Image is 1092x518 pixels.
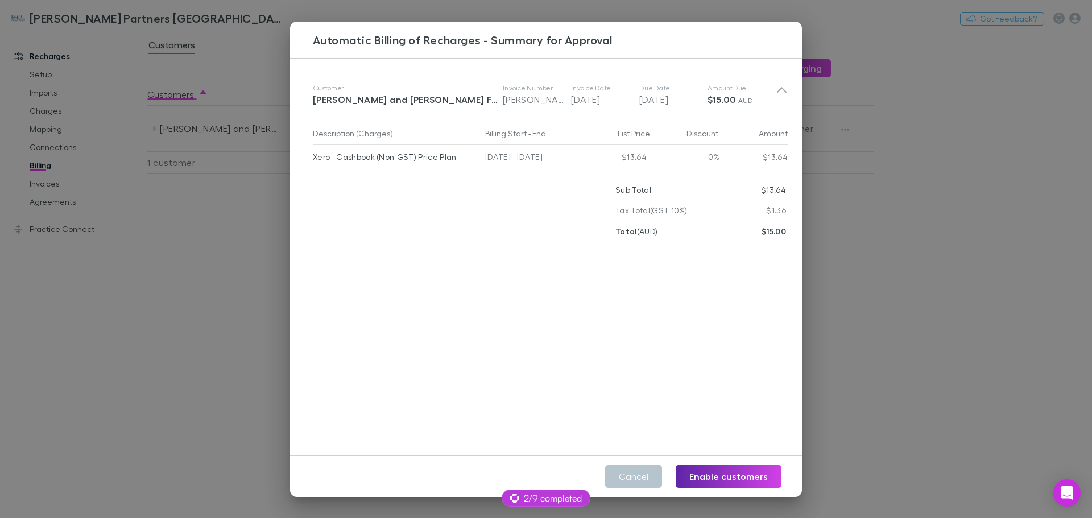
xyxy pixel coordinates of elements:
h3: Automatic Billing of Recharges - Summary for Approval [308,33,802,47]
div: Xero - Cashbook (Non-GST) Price Plan [313,145,476,169]
p: Tax Total (GST 10%) [615,200,688,221]
p: Invoice Date [571,84,639,93]
div: [DATE] - [DATE] [481,145,583,172]
button: Cancel [605,465,662,488]
span: AUD [738,96,754,105]
p: Sub Total [615,180,651,200]
div: Customer[PERSON_NAME] and [PERSON_NAME] Family TrustInvoice Number[PERSON_NAME]-0001Invoice Date[... [304,72,797,118]
strong: $15.00 [708,94,735,105]
p: $1.36 [766,200,786,221]
p: Customer [313,84,503,93]
p: [PERSON_NAME]-0001 [503,93,571,106]
div: $13.64 [583,145,651,172]
p: Invoice Number [503,84,571,93]
strong: Total [615,226,637,236]
p: Due Date [639,84,708,93]
div: $13.64 [719,145,788,172]
p: [DATE] [639,93,708,106]
p: [DATE] [571,93,639,106]
div: 0% [651,145,719,172]
p: Amount Due [708,84,776,93]
p: ( AUD ) [615,221,657,242]
div: Open Intercom Messenger [1053,479,1081,507]
p: $13.64 [761,180,786,200]
strong: $15.00 [762,226,786,236]
button: Enable customers [676,465,781,488]
div: [PERSON_NAME] and [PERSON_NAME] Family Trust [313,93,503,106]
